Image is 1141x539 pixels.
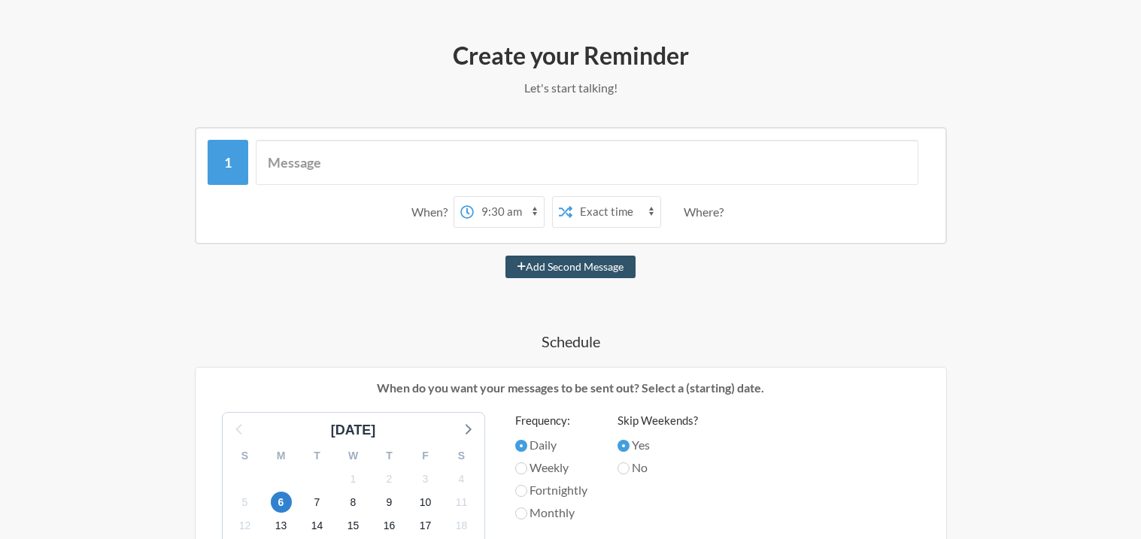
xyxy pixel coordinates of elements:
[444,444,480,468] div: S
[618,436,698,454] label: Yes
[451,468,472,489] span: Tuesday, November 4, 2025
[379,468,400,489] span: Sunday, November 2, 2025
[415,516,436,537] span: Monday, November 17, 2025
[379,492,400,513] span: Sunday, November 9, 2025
[408,444,444,468] div: F
[307,516,328,537] span: Friday, November 14, 2025
[618,459,698,477] label: No
[263,444,299,468] div: M
[515,459,587,477] label: Weekly
[235,492,256,513] span: Wednesday, November 5, 2025
[515,485,527,497] input: Fortnightly
[515,481,587,499] label: Fortnightly
[271,492,292,513] span: Thursday, November 6, 2025
[343,516,364,537] span: Saturday, November 15, 2025
[515,507,527,519] input: Monthly
[135,40,1007,71] h2: Create your Reminder
[451,516,472,537] span: Tuesday, November 18, 2025
[515,462,527,474] input: Weekly
[415,492,436,513] span: Monday, November 10, 2025
[379,516,400,537] span: Sunday, November 16, 2025
[343,468,364,489] span: Saturday, November 1, 2025
[135,79,1007,97] p: Let's start talking!
[515,504,587,522] label: Monthly
[515,436,587,454] label: Daily
[618,412,698,429] label: Skip Weekends?
[335,444,372,468] div: W
[207,379,935,397] p: When do you want your messages to be sent out? Select a (starting) date.
[271,516,292,537] span: Thursday, November 13, 2025
[299,444,335,468] div: T
[135,331,1007,352] h4: Schedule
[256,140,918,185] input: Message
[515,440,527,452] input: Daily
[325,420,382,441] div: [DATE]
[411,196,454,228] div: When?
[505,256,636,278] button: Add Second Message
[343,492,364,513] span: Saturday, November 8, 2025
[618,462,630,474] input: No
[415,468,436,489] span: Monday, November 3, 2025
[515,412,587,429] label: Frequency:
[372,444,408,468] div: T
[227,444,263,468] div: S
[618,440,630,452] input: Yes
[684,196,730,228] div: Where?
[307,492,328,513] span: Friday, November 7, 2025
[451,492,472,513] span: Tuesday, November 11, 2025
[235,516,256,537] span: Wednesday, November 12, 2025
